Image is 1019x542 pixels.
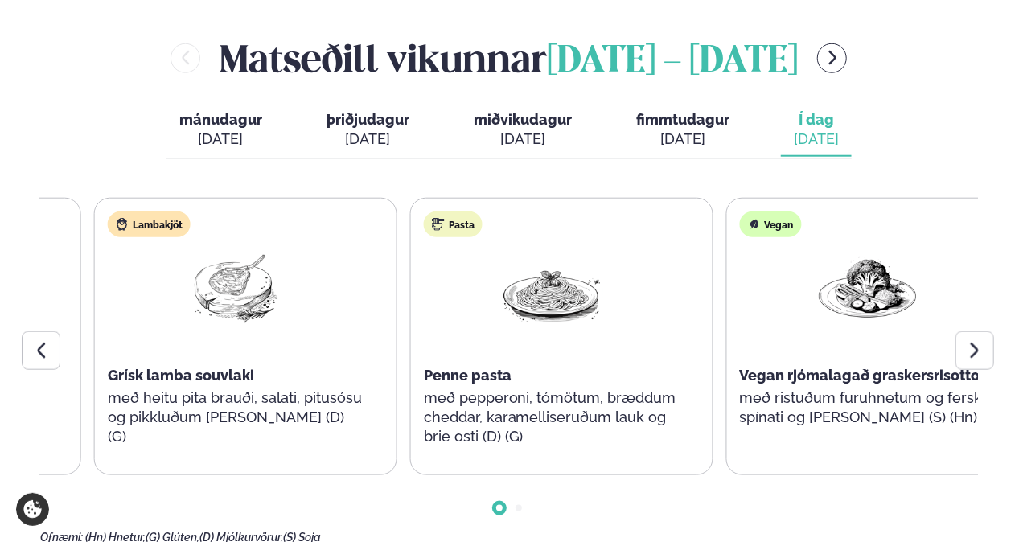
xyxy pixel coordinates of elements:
button: menu-btn-left [171,43,200,73]
img: Vegan.png [816,250,918,325]
img: pasta.svg [432,218,445,231]
button: menu-btn-right [817,43,847,73]
h2: Matseðill vikunnar [220,32,798,84]
div: Pasta [424,211,483,237]
button: fimmtudagur [DATE] [623,104,742,157]
span: Go to slide 1 [496,505,503,511]
div: [DATE] [636,129,729,149]
img: Spagetti.png [500,250,603,325]
div: [DATE] [794,129,839,149]
p: með pepperoni, tómötum, bræddum cheddar, karamelliseruðum lauk og brie osti (D) (G) [424,388,680,446]
span: miðvikudagur [474,111,572,128]
p: með ristuðum furuhnetum og fersku spínati og [PERSON_NAME] (S) (Hn) [739,388,995,427]
img: Vegan.svg [747,218,760,231]
div: [DATE] [327,129,409,149]
button: Í dag [DATE] [781,104,852,157]
span: þriðjudagur [327,111,409,128]
div: [DATE] [179,129,262,149]
button: þriðjudagur [DATE] [314,104,422,157]
span: Go to slide 2 [516,505,522,511]
span: mánudagur [179,111,262,128]
p: með heitu pita brauði, salati, pitusósu og pikkluðum [PERSON_NAME] (D) (G) [108,388,364,446]
span: Í dag [794,110,839,129]
button: mánudagur [DATE] [166,104,275,157]
img: Lamb-Meat.png [184,250,287,325]
span: Grísk lamba souvlaki [108,367,254,384]
div: Lambakjöt [108,211,191,237]
span: [DATE] - [DATE] [547,44,798,80]
span: fimmtudagur [636,111,729,128]
span: Penne pasta [424,367,512,384]
button: miðvikudagur [DATE] [461,104,585,157]
span: Vegan rjómalagað graskersrisotto [739,367,980,384]
div: Vegan [739,211,801,237]
a: Cookie settings [16,493,49,526]
img: Lamb.svg [116,218,129,231]
div: [DATE] [474,129,572,149]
